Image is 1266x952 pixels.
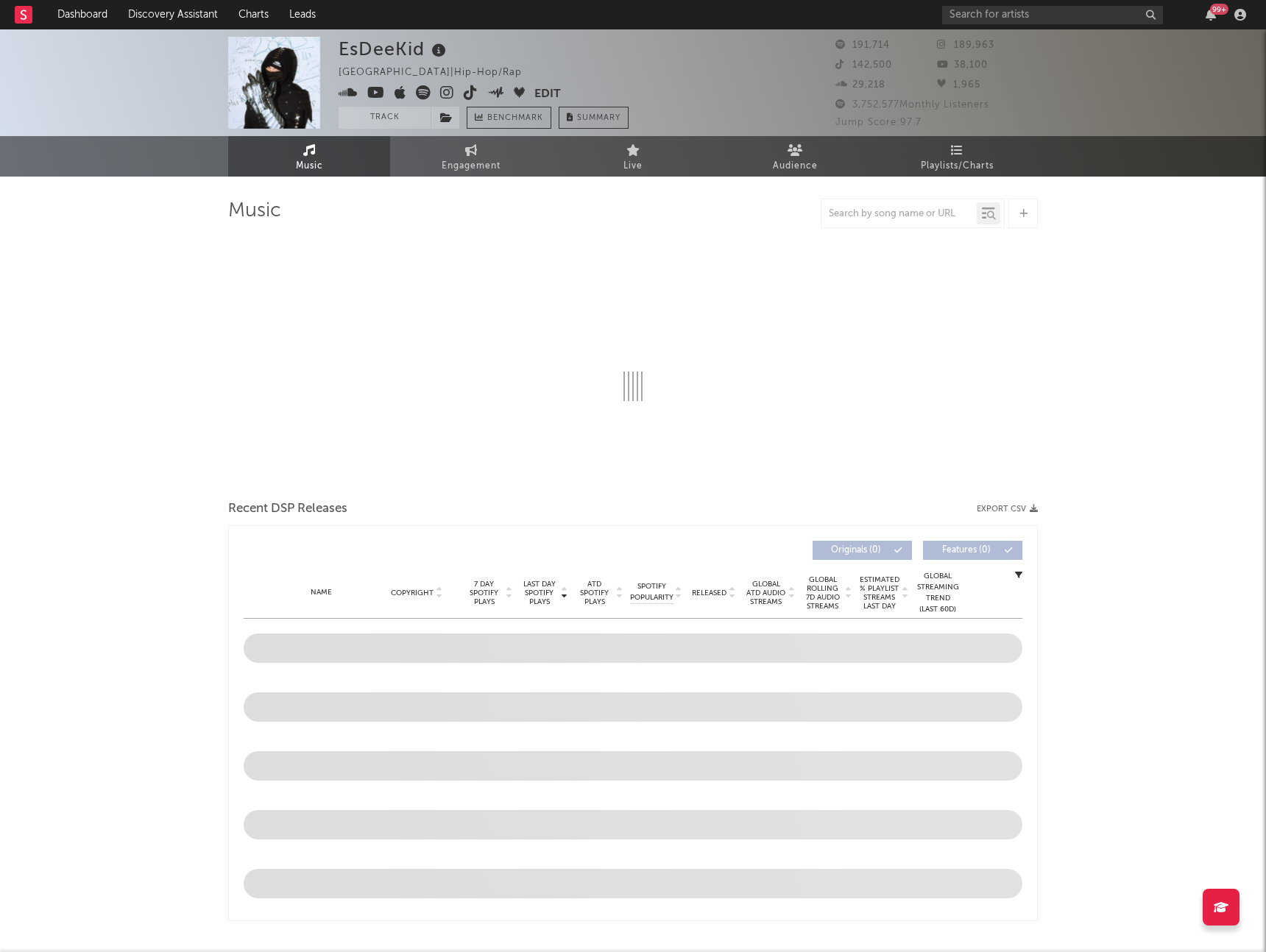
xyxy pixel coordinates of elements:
span: Global Rolling 7D Audio Streams [802,575,843,611]
div: [GEOGRAPHIC_DATA] | Hip-Hop/Rap [339,64,539,82]
span: Released [692,589,726,597]
a: Benchmark [467,107,551,129]
span: Jump Score: 97.7 [835,118,922,127]
div: Global Streaming Trend (Last 60D) [916,571,960,615]
span: 29,218 [835,80,885,90]
span: 3,752,577 Monthly Listeners [835,100,989,110]
span: Benchmark [487,110,543,127]
a: Playlists/Charts [876,136,1038,177]
div: EsDeeKid [339,37,450,61]
span: 142,500 [835,60,892,70]
span: 7 Day Spotify Plays [464,580,503,606]
span: 1,965 [937,80,980,90]
span: Playlists/Charts [921,157,994,175]
span: Recent DSP Releases [228,500,347,518]
button: Originals(0) [813,541,912,560]
span: Audience [773,157,818,175]
span: Summary [577,114,620,122]
span: Originals ( 0 ) [822,546,890,555]
a: Live [552,136,714,177]
input: Search for artists [942,6,1163,24]
span: Live [623,157,643,175]
span: Features ( 0 ) [933,546,1000,555]
button: Summary [559,107,629,129]
button: Track [339,107,431,129]
span: Copyright [391,589,434,597]
input: Search by song name or URL [821,208,977,220]
span: 189,963 [937,40,994,50]
div: Name [273,587,369,598]
button: Features(0) [923,541,1022,560]
span: Global ATD Audio Streams [746,580,786,606]
a: Music [228,136,390,177]
button: Export CSV [977,505,1038,514]
span: Estimated % Playlist Streams Last Day [859,575,899,611]
button: Edit [534,85,561,104]
span: Spotify Popularity [630,581,673,603]
span: Music [296,157,323,175]
a: Audience [714,136,876,177]
div: 99 + [1210,4,1228,15]
span: 191,714 [835,40,890,50]
span: Engagement [442,157,501,175]
a: Engagement [390,136,552,177]
button: 99+ [1206,9,1216,21]
span: ATD Spotify Plays [575,580,614,606]
span: 38,100 [937,60,988,70]
span: Last Day Spotify Plays [520,580,559,606]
